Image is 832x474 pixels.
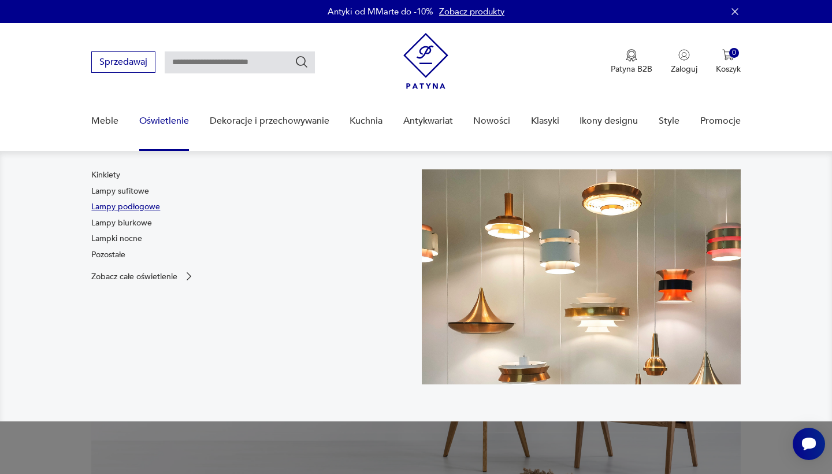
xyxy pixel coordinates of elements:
[91,273,177,280] p: Zobacz całe oświetlenie
[678,49,690,61] img: Ikonka użytkownika
[328,6,433,17] p: Antyki od MMarte do -10%
[659,99,679,143] a: Style
[716,64,741,75] p: Koszyk
[210,99,329,143] a: Dekoracje i przechowywanie
[671,64,697,75] p: Zaloguj
[91,233,142,245] a: Lampki nocne
[729,48,739,58] div: 0
[422,169,741,384] img: a9d990cd2508053be832d7f2d4ba3cb1.jpg
[611,49,652,75] a: Ikona medaluPatyna B2B
[722,49,734,61] img: Ikona koszyka
[91,169,120,181] a: Kinkiety
[91,59,155,67] a: Sprzedawaj
[473,99,510,143] a: Nowości
[91,51,155,73] button: Sprzedawaj
[91,249,125,261] a: Pozostałe
[350,99,382,143] a: Kuchnia
[611,49,652,75] button: Patyna B2B
[580,99,638,143] a: Ikony designu
[91,99,118,143] a: Meble
[626,49,637,62] img: Ikona medalu
[611,64,652,75] p: Patyna B2B
[531,99,559,143] a: Klasyki
[439,6,504,17] a: Zobacz produkty
[91,217,152,229] a: Lampy biurkowe
[700,99,741,143] a: Promocje
[295,55,309,69] button: Szukaj
[91,201,160,213] a: Lampy podłogowe
[139,99,189,143] a: Oświetlenie
[403,99,453,143] a: Antykwariat
[793,428,825,460] iframe: Smartsupp widget button
[91,271,195,282] a: Zobacz całe oświetlenie
[671,49,697,75] button: Zaloguj
[403,33,448,89] img: Patyna - sklep z meblami i dekoracjami vintage
[716,49,741,75] button: 0Koszyk
[91,186,149,197] a: Lampy sufitowe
